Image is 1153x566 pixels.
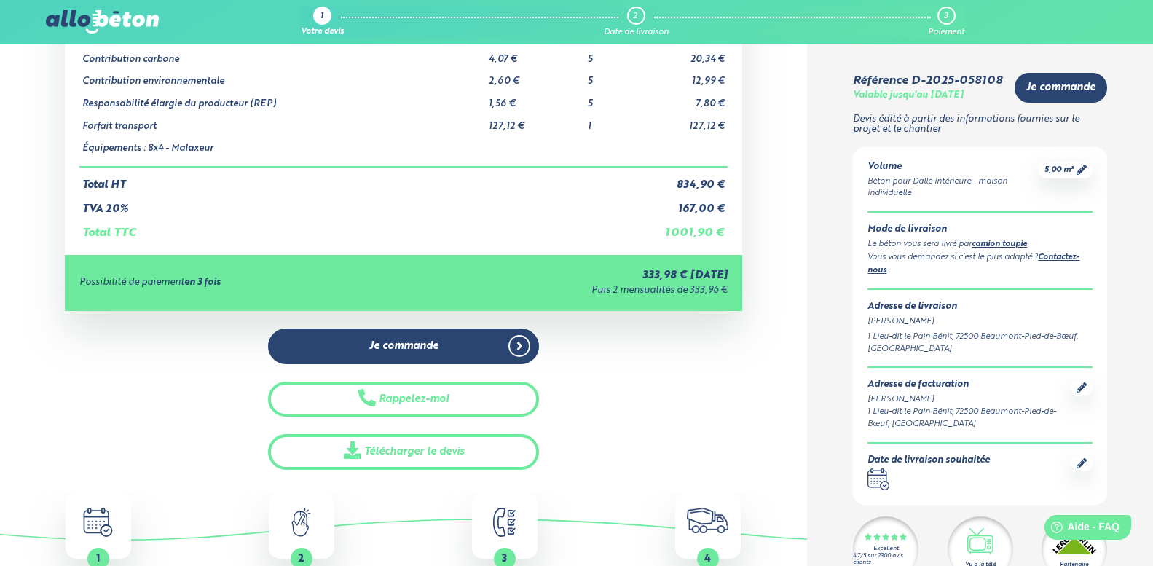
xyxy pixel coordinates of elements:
[853,114,1106,135] p: Devis édité à partir des informations fournies sur le projet et le chantier
[486,110,584,133] td: 127,12 €
[604,28,669,37] div: Date de livraison
[853,74,1002,87] div: Référence D-2025-058108
[268,329,539,364] a: Je commande
[409,286,728,296] div: Puis 2 mensualités de 333,96 €
[79,215,645,240] td: Total TTC
[585,87,645,110] td: 5
[867,315,1092,328] div: [PERSON_NAME]
[644,192,728,216] td: 167,00 €
[644,167,728,192] td: 834,90 €
[268,434,539,470] a: Télécharger le devis
[867,253,1079,275] a: Contactez-nous
[1026,82,1095,94] span: Je commande
[867,455,990,466] div: Date de livraison souhaitée
[704,554,711,564] span: 4
[1015,73,1107,103] a: Je commande
[867,380,1070,390] div: Adresse de facturation
[644,43,728,66] td: 20,34 €
[79,87,487,110] td: Responsabilité élargie du producteur (REP)
[486,43,584,66] td: 4,07 €
[79,110,487,133] td: Forfait transport
[867,406,1070,431] div: 1 Lieu-dit le Pain Bénit, 72500 Beaumont-Pied-de-Bœuf, [GEOGRAPHIC_DATA]
[867,302,1092,313] div: Adresse de livraison
[853,90,964,101] div: Valable jusqu'au [DATE]
[867,176,1038,200] div: Béton pour Dalle intérieure - maison individuelle
[79,65,487,87] td: Contribution environnementale
[867,162,1038,173] div: Volume
[867,331,1092,355] div: 1 Lieu-dit le Pain Bénit, 72500 Beaumont-Pied-de-Bœuf, [GEOGRAPHIC_DATA]
[301,28,344,37] div: Votre devis
[79,167,645,192] td: Total HT
[867,393,1070,406] div: [PERSON_NAME]
[867,224,1092,235] div: Mode de livraison
[644,110,728,133] td: 127,12 €
[486,87,584,110] td: 1,56 €
[409,270,728,282] div: 333,98 € [DATE]
[867,251,1092,278] div: Vous vous demandez si c’est le plus adapté ? .
[79,278,410,288] div: Possibilité de paiement
[604,7,669,37] a: 2 Date de livraison
[298,554,304,564] span: 2
[644,65,728,87] td: 12,99 €
[502,554,507,564] span: 3
[944,12,948,21] div: 3
[184,278,221,287] strong: en 3 fois
[644,215,728,240] td: 1 001,90 €
[867,238,1092,251] div: Le béton vous sera livré par
[486,65,584,87] td: 2,60 €
[1023,509,1137,550] iframe: Help widget launcher
[79,43,487,66] td: Contribution carbone
[301,7,344,37] a: 1 Votre devis
[633,12,637,21] div: 2
[585,110,645,133] td: 1
[268,382,539,417] button: Rappelez-moi
[585,43,645,66] td: 5
[79,192,645,216] td: TVA 20%
[369,340,438,353] span: Je commande
[644,87,728,110] td: 7,80 €
[972,240,1027,248] a: camion toupie
[585,65,645,87] td: 5
[928,28,964,37] div: Paiement
[928,7,964,37] a: 3 Paiement
[853,553,918,566] div: 4.7/5 sur 2300 avis clients
[320,12,323,22] div: 1
[46,10,158,34] img: allobéton
[687,508,728,533] img: truck.c7a9816ed8b9b1312949.png
[96,554,100,564] span: 1
[873,546,899,552] div: Excellent
[79,132,487,167] td: Équipements : 8x4 - Malaxeur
